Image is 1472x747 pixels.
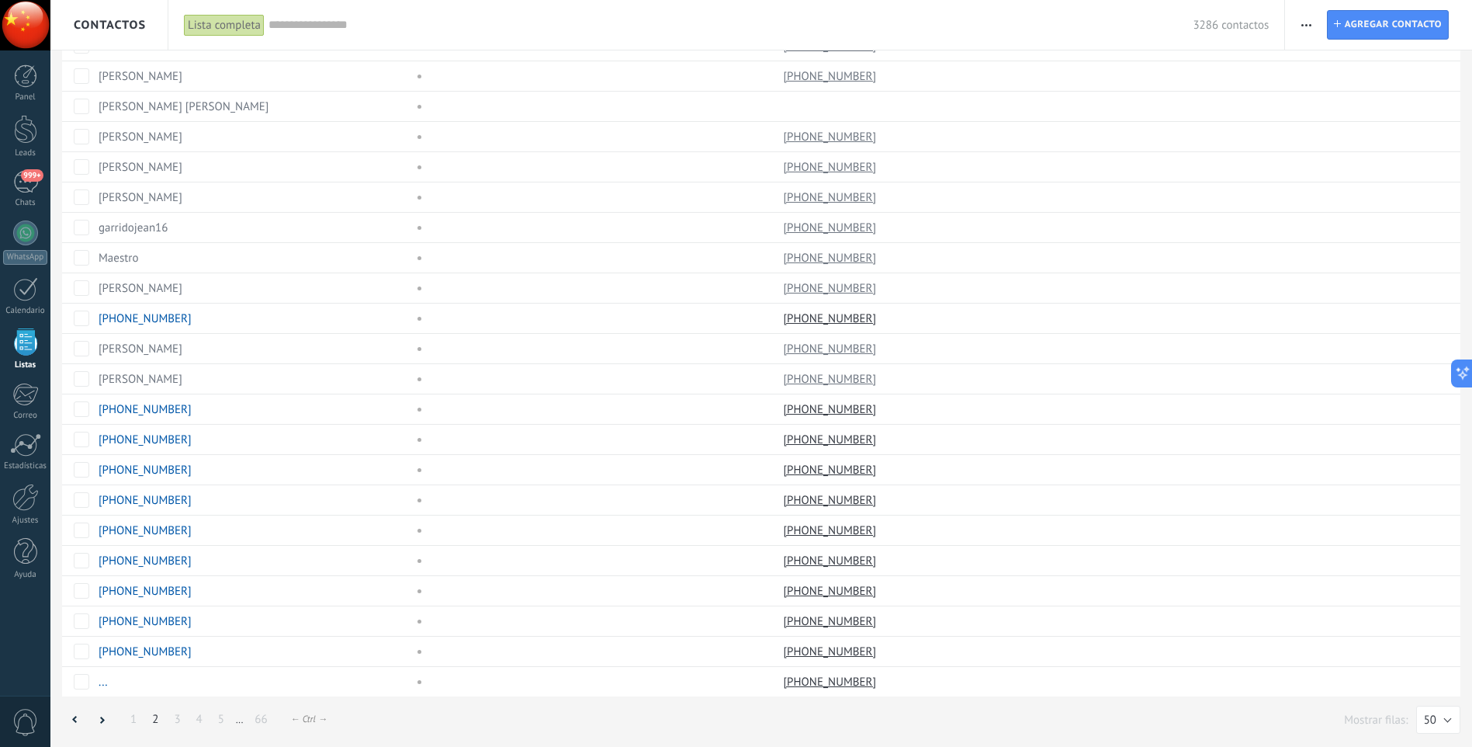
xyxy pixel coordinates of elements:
[784,463,880,477] a: [PHONE_NUMBER]
[784,190,880,204] a: [PHONE_NUMBER]
[99,433,192,447] a: [PHONE_NUMBER]
[784,523,880,537] a: [PHONE_NUMBER]
[784,69,880,83] a: [PHONE_NUMBER]
[99,130,182,144] a: [PERSON_NAME]
[99,463,192,478] a: [PHONE_NUMBER]
[99,342,182,356] a: [PERSON_NAME]
[1345,11,1442,39] span: Agregar contacto
[184,14,265,36] div: Lista completa
[99,190,182,205] a: [PERSON_NAME]
[3,198,48,208] div: Chats
[3,461,48,471] div: Estadísticas
[3,92,48,102] div: Panel
[3,516,48,526] div: Ajustes
[784,372,880,386] a: [PHONE_NUMBER]
[166,704,188,735] a: 3
[99,523,192,538] a: [PHONE_NUMBER]
[784,130,880,144] a: [PHONE_NUMBER]
[291,714,327,725] div: ← Ctrl →
[3,360,48,370] div: Listas
[1416,706,1460,734] button: 50
[99,281,182,296] a: [PERSON_NAME]
[784,554,880,568] a: [PHONE_NUMBER]
[3,250,47,265] div: WhatsApp
[99,311,192,326] a: [PHONE_NUMBER]
[784,584,880,598] a: [PHONE_NUMBER]
[1424,713,1436,728] span: 50
[21,169,43,182] span: 999+
[784,39,880,53] a: [PHONE_NUMBER]
[784,281,880,295] a: [PHONE_NUMBER]
[784,645,880,658] a: [PHONE_NUMBER]
[99,554,192,568] a: [PHONE_NUMBER]
[123,704,144,735] a: 1
[3,570,48,580] div: Ayuda
[99,372,182,387] a: [PERSON_NAME]
[784,614,880,628] a: [PHONE_NUMBER]
[144,704,166,735] a: 2
[784,493,880,507] a: [PHONE_NUMBER]
[99,99,268,114] a: [PERSON_NAME] [PERSON_NAME]
[99,69,182,84] a: [PERSON_NAME]
[784,160,880,174] a: [PHONE_NUMBER]
[784,221,880,235] a: [PHONE_NUMBER]
[99,493,192,508] a: [PHONE_NUMBER]
[784,402,880,416] a: [PHONE_NUMBER]
[99,402,192,417] a: [PHONE_NUMBER]
[99,221,168,235] a: garridojean16
[74,18,146,33] span: Contactos
[784,433,880,446] a: [PHONE_NUMBER]
[99,614,192,629] a: [PHONE_NUMBER]
[784,251,880,265] a: [PHONE_NUMBER]
[99,160,182,175] a: [PERSON_NAME]
[99,675,108,690] a: ...
[1344,713,1408,728] p: Mostrar filas:
[99,645,192,659] a: [PHONE_NUMBER]
[99,584,192,599] a: [PHONE_NUMBER]
[236,714,243,726] span: ...
[784,342,880,356] a: [PHONE_NUMBER]
[3,306,48,316] div: Calendario
[3,148,48,158] div: Leads
[99,251,138,266] a: Maestro
[189,704,210,735] a: 4
[1327,10,1449,40] a: Agregar contacto
[3,411,48,421] div: Correo
[1193,18,1269,33] span: 3286 contactos
[784,311,880,325] a: [PHONE_NUMBER]
[784,675,880,689] a: [PHONE_NUMBER]
[247,704,275,735] a: 66
[210,704,232,735] a: 5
